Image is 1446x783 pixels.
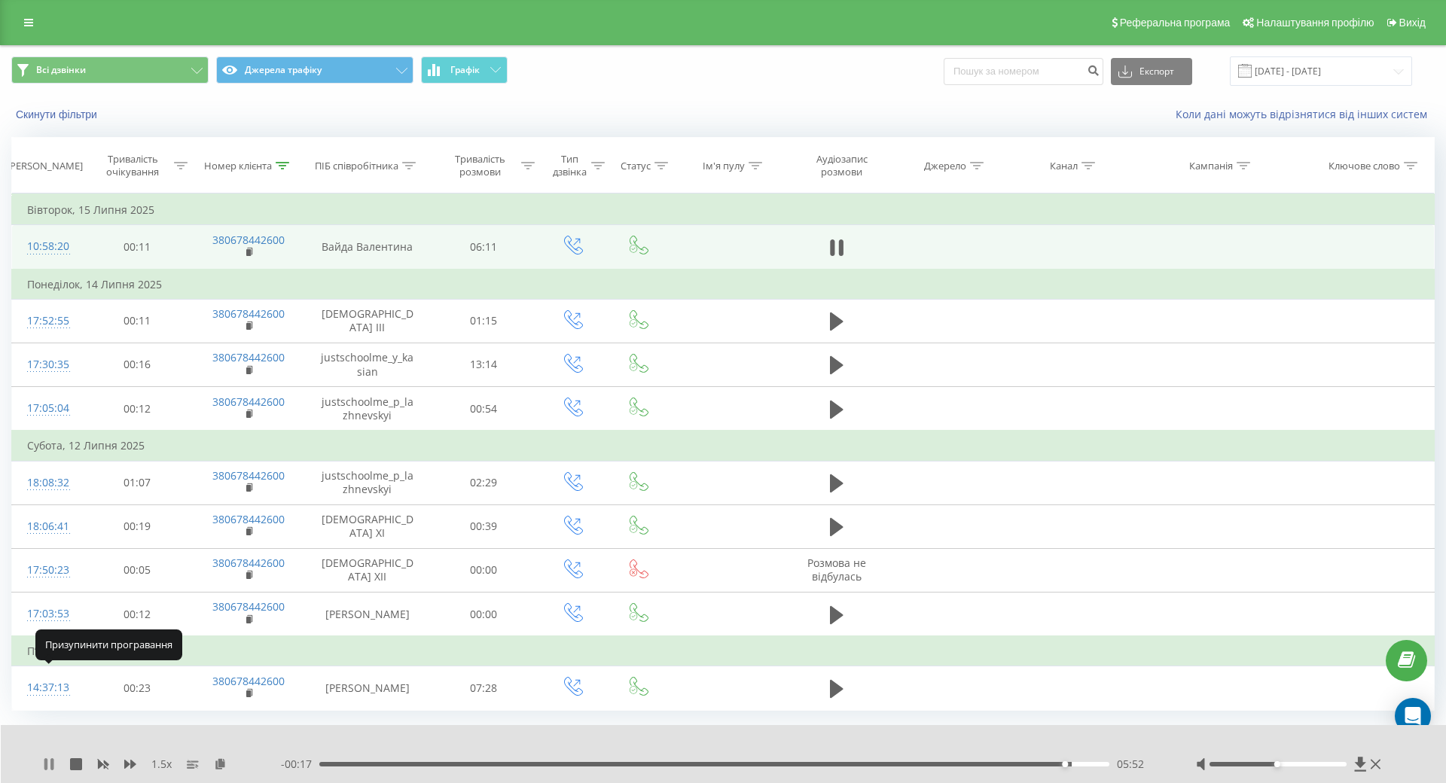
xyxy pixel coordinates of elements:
[82,593,192,637] td: 00:12
[306,666,429,710] td: [PERSON_NAME]
[306,343,429,386] td: justschoolme_y_kasian
[27,350,67,379] div: 17:30:35
[1256,17,1374,29] span: Налаштування профілю
[429,299,538,343] td: 01:15
[306,387,429,431] td: justschoolme_p_lazhnevskyi
[212,350,285,364] a: 380678442600
[703,160,745,172] div: Ім'я пулу
[82,225,192,270] td: 00:11
[1111,58,1192,85] button: Експорт
[27,468,67,498] div: 18:08:32
[82,387,192,431] td: 00:12
[212,599,285,614] a: 380678442600
[7,160,83,172] div: [PERSON_NAME]
[306,225,429,270] td: Вайда Валентина
[12,431,1435,461] td: Субота, 12 Липня 2025
[212,395,285,409] a: 380678442600
[450,65,480,75] span: Графік
[82,504,192,548] td: 00:19
[1399,17,1426,29] span: Вихід
[212,556,285,570] a: 380678442600
[12,195,1435,225] td: Вівторок, 15 Липня 2025
[944,58,1103,85] input: Пошук за номером
[1120,17,1231,29] span: Реферальна програма
[27,394,67,423] div: 17:05:04
[35,629,182,660] div: Призупинити програвання
[82,299,192,343] td: 00:11
[421,56,508,84] button: Графік
[1117,757,1144,772] span: 05:52
[429,461,538,504] td: 02:29
[429,504,538,548] td: 00:39
[27,556,67,585] div: 17:50:23
[216,56,413,84] button: Джерела трафіку
[11,108,105,121] button: Скинути фільтри
[212,233,285,247] a: 380678442600
[429,343,538,386] td: 13:14
[306,504,429,548] td: [DEMOGRAPHIC_DATA] XI
[27,599,67,629] div: 17:03:53
[36,64,86,76] span: Всі дзвінки
[429,593,538,637] td: 00:00
[924,160,966,172] div: Джерело
[82,461,192,504] td: 01:07
[11,56,209,84] button: Всі дзвінки
[429,225,538,270] td: 06:11
[1050,160,1078,172] div: Канал
[27,673,67,702] div: 14:37:13
[82,343,192,386] td: 00:16
[315,160,398,172] div: ПІБ співробітника
[82,548,192,592] td: 00:05
[621,160,651,172] div: Статус
[798,153,886,178] div: Аудіозапис розмови
[306,548,429,592] td: [DEMOGRAPHIC_DATA] XII
[1274,761,1280,767] div: Accessibility label
[27,232,67,261] div: 10:58:20
[552,153,587,178] div: Тип дзвінка
[1395,698,1431,734] div: Open Intercom Messenger
[1176,107,1435,121] a: Коли дані можуть відрізнятися вiд інших систем
[1189,160,1233,172] div: Кампанія
[151,757,172,772] span: 1.5 x
[212,306,285,321] a: 380678442600
[429,666,538,710] td: 07:28
[306,461,429,504] td: justschoolme_p_lazhnevskyi
[212,512,285,526] a: 380678442600
[306,299,429,343] td: [DEMOGRAPHIC_DATA] III
[1063,761,1069,767] div: Accessibility label
[212,674,285,688] a: 380678442600
[281,757,319,772] span: - 00:17
[12,270,1435,300] td: Понеділок, 14 Липня 2025
[1329,160,1400,172] div: Ключове слово
[807,556,866,583] span: Розмова не відбулась
[429,548,538,592] td: 00:00
[96,153,171,178] div: Тривалість очікування
[82,666,192,710] td: 00:23
[306,593,429,637] td: [PERSON_NAME]
[12,636,1435,666] td: П’ятниця, 11 Липня 2025
[27,512,67,541] div: 18:06:41
[212,468,285,483] a: 380678442600
[27,306,67,336] div: 17:52:55
[442,153,517,178] div: Тривалість розмови
[429,387,538,431] td: 00:54
[204,160,272,172] div: Номер клієнта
